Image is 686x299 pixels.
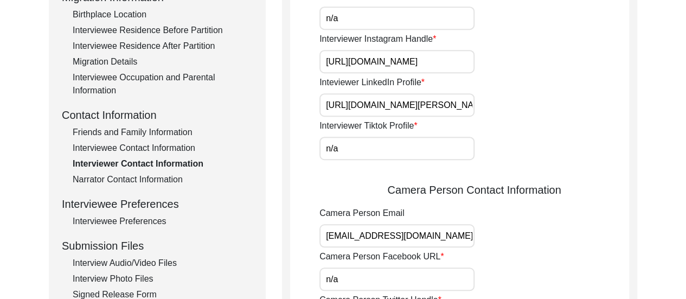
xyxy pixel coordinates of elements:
[73,24,253,37] div: Interviewee Residence Before Partition
[319,33,436,46] label: Interviewer Instagram Handle
[73,157,253,170] div: Interviewer Contact Information
[319,207,405,220] label: Camera Person Email
[73,55,253,68] div: Migration Details
[73,126,253,139] div: Friends and Family Information
[73,272,253,285] div: Interview Photo Files
[73,173,253,186] div: Narrator Contact Information
[73,257,253,270] div: Interview Audio/Video Files
[319,119,418,132] label: Interviewer Tiktok Profile
[73,40,253,53] div: Interviewee Residence After Partition
[319,250,444,263] label: Camera Person Facebook URL
[319,182,629,198] div: Camera Person Contact Information
[62,238,253,254] div: Submission Files
[62,196,253,212] div: Interviewee Preferences
[73,8,253,21] div: Birthplace Location
[319,76,425,89] label: Inteviewer LinkedIn Profile
[73,71,253,97] div: Interviewee Occupation and Parental Information
[62,107,253,123] div: Contact Information
[73,142,253,155] div: Interviewee Contact Information
[73,215,253,228] div: Interviewee Preferences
